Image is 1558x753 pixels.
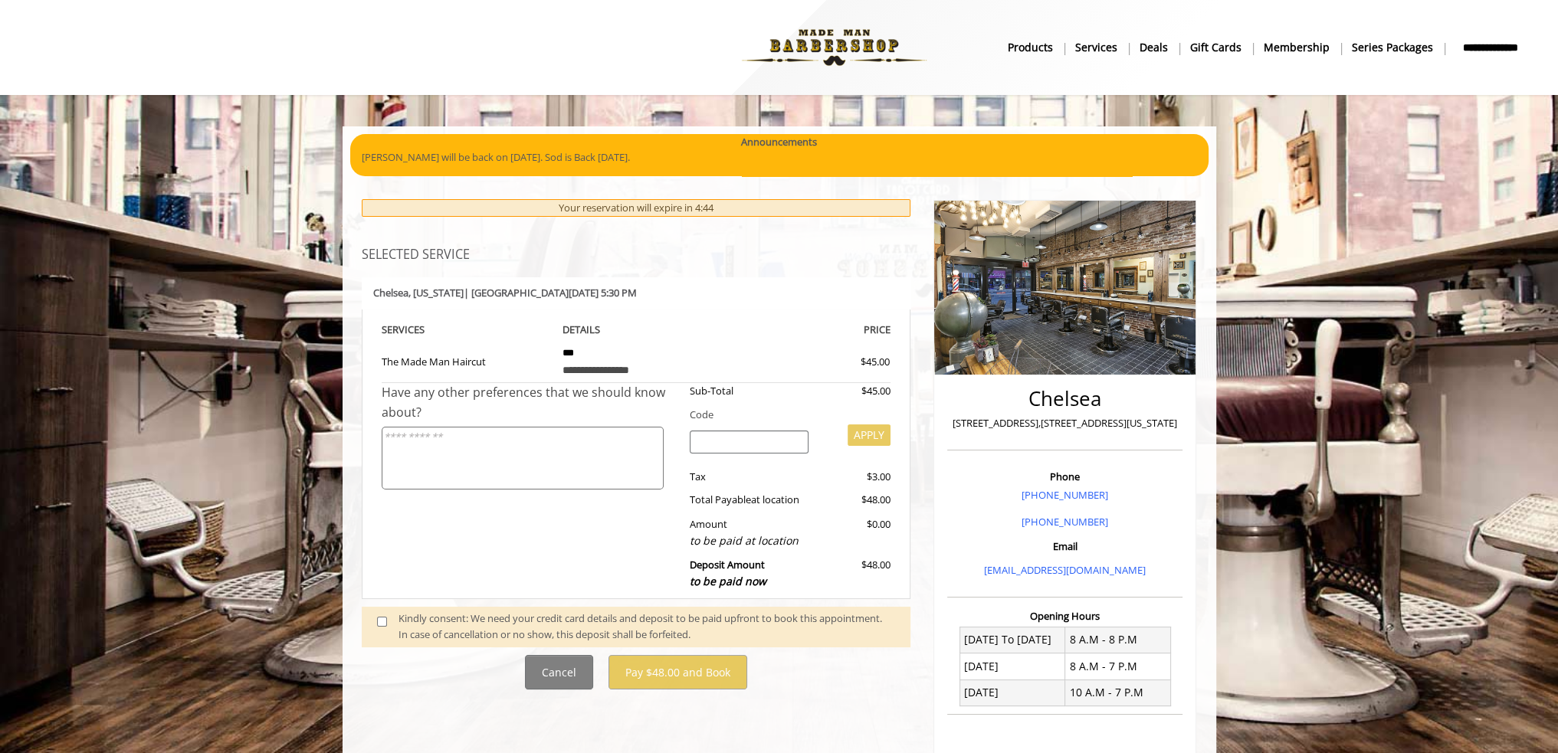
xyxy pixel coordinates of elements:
[959,679,1065,706] td: [DATE]
[1140,39,1168,56] b: Deals
[362,149,1197,165] p: [PERSON_NAME] will be back on [DATE]. Sod is Back [DATE].
[382,383,679,422] div: Have any other preferences that we should know about?
[408,286,464,300] span: , [US_STATE]
[1129,36,1179,58] a: DealsDeals
[741,134,817,150] b: Announcements
[1341,36,1445,58] a: Series packagesSeries packages
[678,469,820,485] div: Tax
[820,557,891,590] div: $48.00
[984,563,1146,577] a: [EMAIL_ADDRESS][DOMAIN_NAME]
[399,611,895,643] div: Kindly consent: We need your credit card details and deposit to be paid upfront to book this appo...
[1022,515,1108,529] a: [PHONE_NUMBER]
[608,655,747,689] button: Pay $48.00 and Book
[525,655,593,689] button: Cancel
[1008,39,1053,56] b: products
[959,627,1065,653] td: [DATE] To [DATE]
[678,516,820,549] div: Amount
[820,383,891,399] div: $45.00
[1065,653,1171,679] td: 8 A.M - 7 P.M
[951,541,1179,552] h3: Email
[721,321,891,339] th: PRICE
[1075,39,1117,56] b: Services
[362,248,911,262] h3: SELECTED SERVICE
[1065,679,1171,706] td: 10 A.M - 7 P.M
[1352,39,1433,56] b: Series packages
[1022,488,1108,502] a: [PHONE_NUMBER]
[690,532,809,549] div: to be paid at location
[1179,36,1253,58] a: Gift cardsgift cards
[678,407,891,423] div: Code
[997,36,1064,58] a: Productsproducts
[805,354,890,370] div: $45.00
[951,471,1179,482] h3: Phone
[751,493,799,506] span: at location
[947,611,1182,621] h3: Opening Hours
[820,469,891,485] div: $3.00
[373,286,637,300] b: Chelsea | [GEOGRAPHIC_DATA][DATE] 5:30 PM
[1064,36,1129,58] a: ServicesServices
[729,5,940,90] img: Made Man Barbershop logo
[848,424,891,446] button: APPLY
[551,321,721,339] th: DETAILS
[1065,627,1171,653] td: 8 A.M - 8 P.M
[382,321,552,339] th: SERVICE
[382,338,552,383] td: The Made Man Haircut
[1190,39,1241,56] b: gift cards
[951,388,1179,410] h2: Chelsea
[1264,39,1330,56] b: Membership
[690,574,766,588] span: to be paid now
[678,492,820,508] div: Total Payable
[419,322,425,336] span: S
[820,516,891,549] div: $0.00
[951,415,1179,431] p: [STREET_ADDRESS],[STREET_ADDRESS][US_STATE]
[959,653,1065,679] td: [DATE]
[362,199,911,217] div: Your reservation will expire in 4:44
[1253,36,1341,58] a: MembershipMembership
[690,558,766,588] b: Deposit Amount
[678,383,820,399] div: Sub-Total
[820,492,891,508] div: $48.00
